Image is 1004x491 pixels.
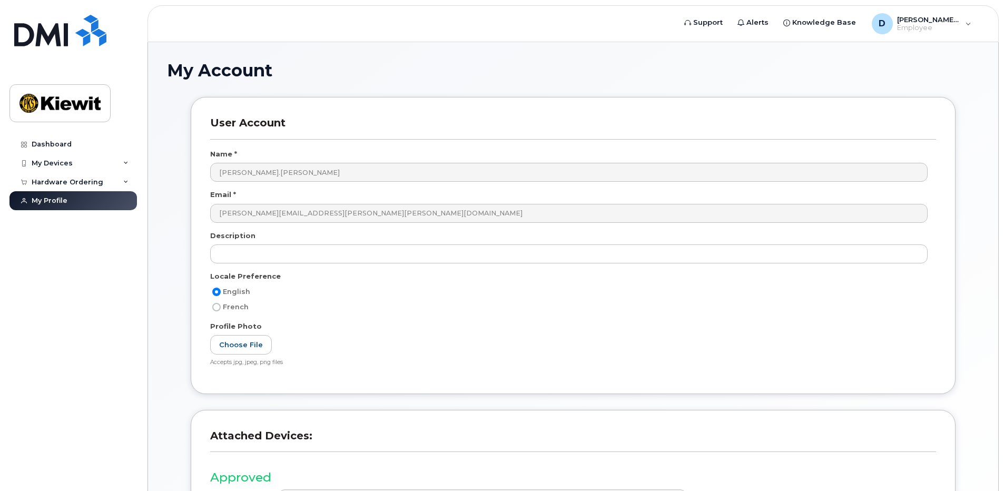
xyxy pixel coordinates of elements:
h1: My Account [167,61,979,80]
h3: Attached Devices: [210,429,936,452]
label: Description [210,231,255,241]
label: Email * [210,190,236,200]
h3: Approved [210,471,936,484]
input: French [212,303,221,311]
label: Name * [210,149,237,159]
h3: User Account [210,116,936,139]
span: English [223,288,250,296]
div: Accepts jpg, jpeg, png files [210,359,928,367]
label: Profile Photo [210,321,262,331]
label: Choose File [210,335,272,355]
span: French [223,303,249,311]
label: Locale Preference [210,271,281,281]
input: English [212,288,221,296]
